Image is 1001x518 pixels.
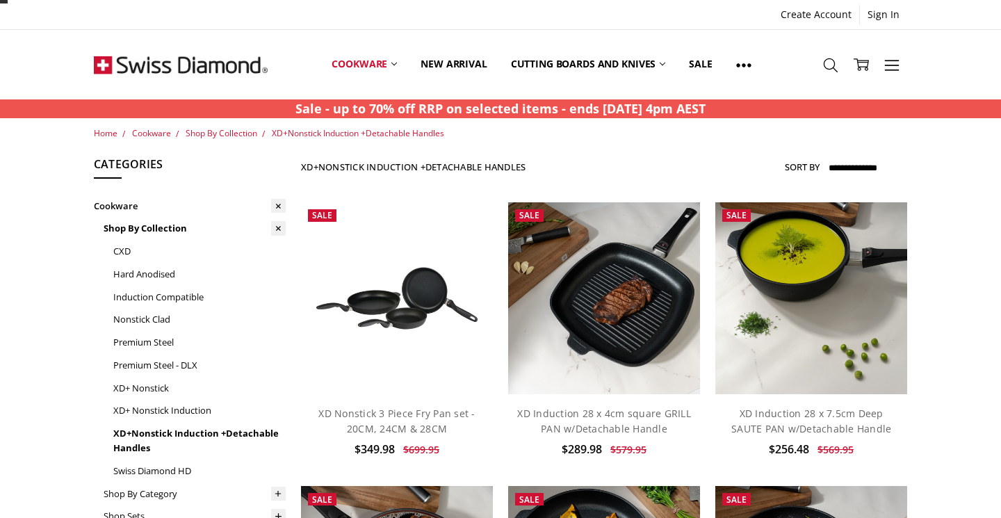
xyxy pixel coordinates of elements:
[508,202,700,394] img: XD Induction 28 x 4cm square GRILL PAN w/Detachable Handle
[562,442,602,457] span: $289.98
[301,161,526,172] h1: XD+Nonstick Induction +Detachable Handles
[113,331,286,354] a: Premium Steel
[113,354,286,377] a: Premium Steel - DLX
[519,209,539,221] span: Sale
[715,202,907,394] img: XD Induction 28 x 7.5cm Deep SAUTE PAN w/Detachable Handle
[113,286,286,309] a: Induction Compatible
[499,33,678,95] a: Cutting boards and knives
[301,202,493,394] a: XD Nonstick 3 Piece Fry Pan set - 20CM, 24CM & 28CM
[610,443,646,456] span: $579.95
[320,33,409,95] a: Cookware
[312,494,332,505] span: Sale
[860,5,907,24] a: Sign In
[132,127,171,139] a: Cookware
[517,407,691,435] a: XD Induction 28 x 4cm square GRILL PAN w/Detachable Handle
[318,407,475,435] a: XD Nonstick 3 Piece Fry Pan set - 20CM, 24CM & 28CM
[773,5,859,24] a: Create Account
[519,494,539,505] span: Sale
[94,127,117,139] a: Home
[731,407,891,435] a: XD Induction 28 x 7.5cm Deep SAUTE PAN w/Detachable Handle
[94,30,268,99] img: Free Shipping On Every Order
[104,217,286,240] a: Shop By Collection
[355,442,395,457] span: $349.98
[113,308,286,331] a: Nonstick Clad
[295,100,706,117] strong: Sale - up to 70% off RRP on selected items - ends [DATE] 4pm AEST
[113,240,286,263] a: CXD
[769,442,809,457] span: $256.48
[677,33,724,95] a: Sale
[817,443,854,456] span: $569.95
[409,33,498,95] a: New arrival
[726,209,747,221] span: Sale
[785,156,820,178] label: Sort By
[94,156,286,179] h5: Categories
[113,399,286,422] a: XD+ Nonstick Induction
[726,494,747,505] span: Sale
[724,33,763,96] a: Show All
[113,460,286,483] a: Swiss Diamond HD
[403,443,439,456] span: $699.95
[186,127,257,139] a: Shop By Collection
[272,127,444,139] a: XD+Nonstick Induction +Detachable Handles
[113,422,286,460] a: XD+Nonstick Induction +Detachable Handles
[113,263,286,286] a: Hard Anodised
[301,250,493,346] img: XD Nonstick 3 Piece Fry Pan set - 20CM, 24CM & 28CM
[94,195,286,218] a: Cookware
[104,483,286,505] a: Shop By Category
[113,377,286,400] a: XD+ Nonstick
[312,209,332,221] span: Sale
